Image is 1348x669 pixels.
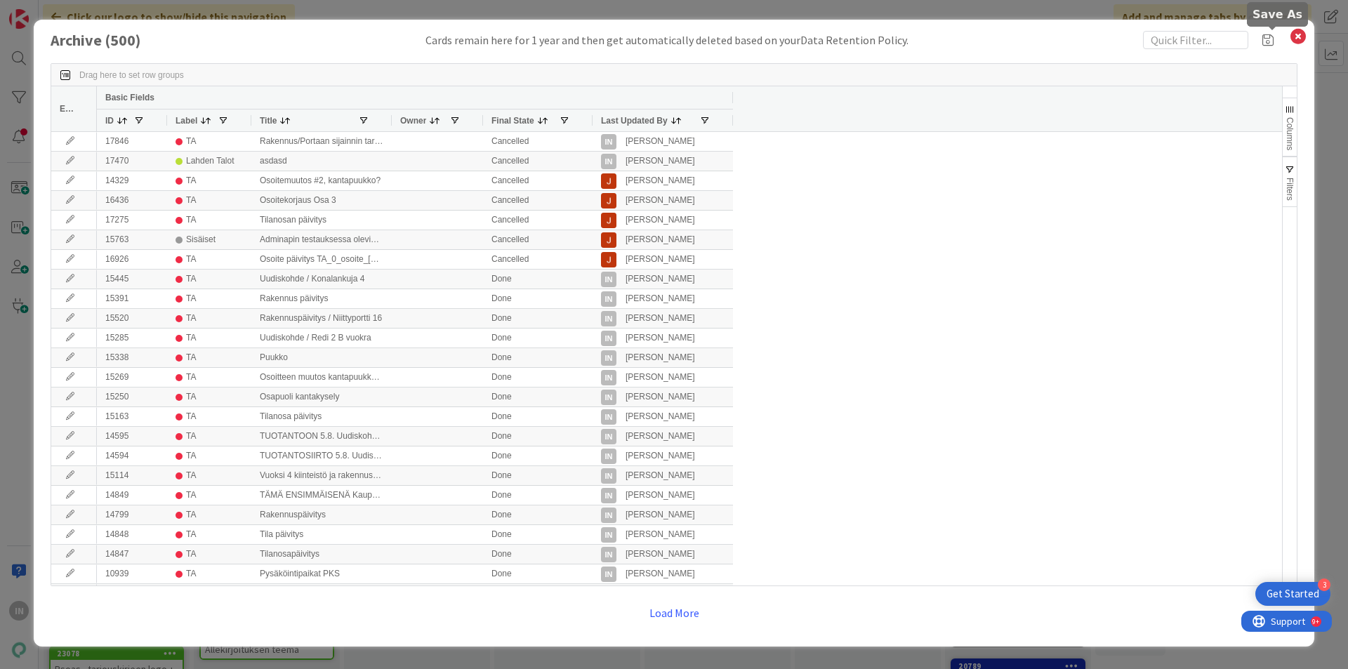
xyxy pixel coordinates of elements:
[251,388,392,406] div: Osapuoli kantakysely
[601,468,616,484] div: IN
[79,70,184,80] div: Row Groups
[251,564,392,583] div: Pysäköintipaikat PKS
[186,310,196,327] div: TA
[601,213,616,228] img: JM
[105,93,154,102] span: Basic Fields
[251,486,392,505] div: TÄMÄ ENSIMMÄISENÄ Kaupunginosatarkenteen lisäys / Metsäläntie
[800,33,906,47] span: Data Retention Policy
[601,390,616,405] div: IN
[186,447,196,465] div: TA
[601,116,668,126] span: Last Updated By
[97,427,167,446] div: 14595
[626,152,695,170] div: [PERSON_NAME]
[483,486,593,505] div: Done
[626,545,695,563] div: [PERSON_NAME]
[186,506,196,524] div: TA
[97,230,167,249] div: 15763
[97,388,167,406] div: 15250
[97,368,167,387] div: 15269
[601,449,616,464] div: IN
[491,116,534,126] span: Final State
[483,211,593,230] div: Cancelled
[483,270,593,289] div: Done
[601,232,616,248] img: JM
[186,251,196,268] div: TA
[483,230,593,249] div: Cancelled
[186,231,216,249] div: Sisäiset
[626,447,695,465] div: [PERSON_NAME]
[1255,582,1330,606] div: Open Get Started checklist, remaining modules: 3
[601,331,616,346] div: IN
[60,104,74,114] span: Edit
[186,152,234,170] div: Lahden Talot
[186,133,196,150] div: TA
[97,466,167,485] div: 15114
[97,329,167,347] div: 15285
[601,173,616,189] img: JM
[483,368,593,387] div: Done
[483,407,593,426] div: Done
[97,446,167,465] div: 14594
[483,191,593,210] div: Cancelled
[483,427,593,446] div: Done
[626,192,695,209] div: [PERSON_NAME]
[1267,587,1319,601] div: Get Started
[626,349,695,366] div: [PERSON_NAME]
[251,407,392,426] div: Tilanosa päivitys
[601,154,616,169] div: IN
[483,348,593,367] div: Done
[626,526,695,543] div: [PERSON_NAME]
[71,6,78,17] div: 9+
[186,329,196,347] div: TA
[601,488,616,503] div: IN
[251,446,392,465] div: TUOTANTOSIIRTO 5.8. Uudiskohde Kiinteistö / Vanainkatu35 (Huom. muutokset Slack)
[251,545,392,564] div: Tilanosapäivitys
[483,466,593,485] div: Done
[601,429,616,444] div: IN
[97,132,167,151] div: 17846
[626,486,695,504] div: [PERSON_NAME]
[601,508,616,523] div: IN
[97,289,167,308] div: 15391
[251,270,392,289] div: Uudiskohde / Konalankuja 4
[251,309,392,328] div: Rakennuspäivitys / Niittyportti 16
[626,369,695,386] div: [PERSON_NAME]
[176,116,197,126] span: Label
[186,172,196,190] div: TA
[400,116,426,126] span: Owner
[97,171,167,190] div: 14329
[483,171,593,190] div: Cancelled
[425,32,908,48] div: Cards remain here for 1 year and then get automatically deleted based on your .
[251,132,392,151] div: Rakennus/Portaan sijainnin tarkenne raportti
[626,133,695,150] div: [PERSON_NAME]
[251,368,392,387] div: Osoitteen muutos kantapuukko käsittely
[626,231,695,249] div: [PERSON_NAME]
[97,584,167,603] div: 9072
[105,116,114,126] span: ID
[186,192,196,209] div: TA
[483,584,593,603] div: Done
[97,486,167,505] div: 14849
[601,311,616,326] div: IN
[97,270,167,289] div: 15445
[601,370,616,385] div: IN
[626,467,695,484] div: [PERSON_NAME]
[626,172,695,190] div: [PERSON_NAME]
[186,369,196,386] div: TA
[97,564,167,583] div: 10939
[251,329,392,347] div: Uudiskohde / Redi 2 B vuokra
[1318,578,1330,591] div: 3
[97,309,167,328] div: 15520
[97,505,167,524] div: 14799
[626,211,695,229] div: [PERSON_NAME]
[251,250,392,269] div: Osoite päivitys TA_0_osoite_[DATE]
[251,152,392,171] div: asdasd
[186,526,196,543] div: TA
[251,505,392,524] div: Rakennuspäivitys
[79,70,184,80] span: Drag here to set row groups
[640,600,708,625] button: Load More
[1285,178,1295,201] span: Filters
[186,290,196,307] div: TA
[251,191,392,210] div: Osoitekorjaus Osa 3
[1285,117,1295,150] span: Columns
